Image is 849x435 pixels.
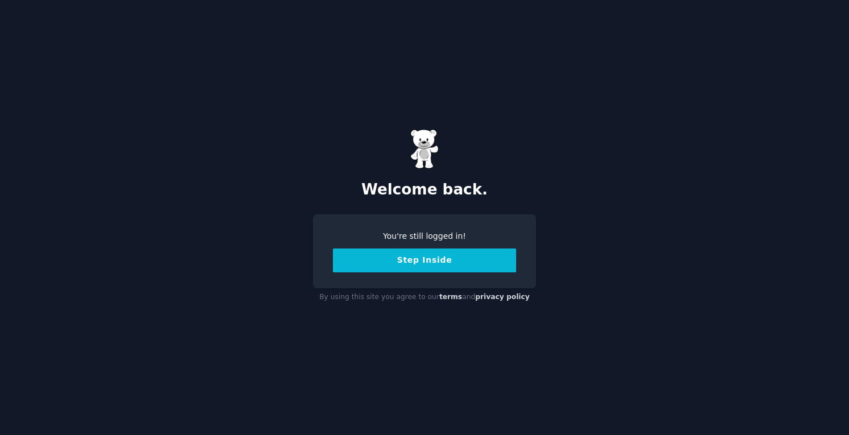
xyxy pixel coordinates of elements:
img: Gummy Bear [410,129,439,169]
a: Step Inside [333,255,516,264]
div: You're still logged in! [333,230,516,242]
button: Step Inside [333,248,516,272]
a: privacy policy [475,293,530,301]
a: terms [439,293,462,301]
div: By using this site you agree to our and [313,288,536,306]
h2: Welcome back. [313,181,536,199]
